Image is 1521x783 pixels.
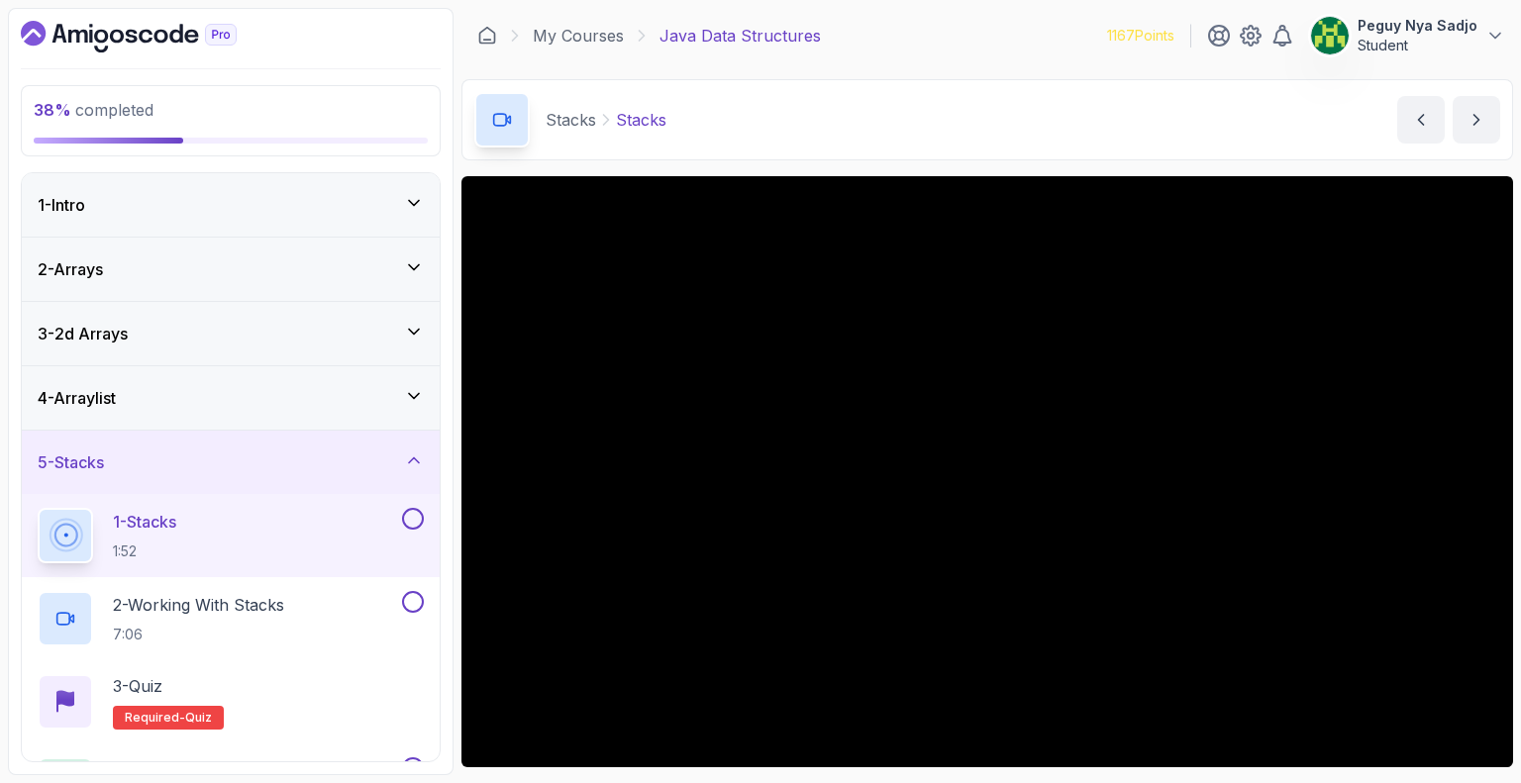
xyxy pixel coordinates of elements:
[185,710,212,726] span: quiz
[38,508,424,563] button: 1-Stacks1:52
[113,593,284,617] p: 2 - Working With Stacks
[38,193,85,217] h3: 1 - Intro
[1311,17,1349,54] img: user profile image
[113,510,176,534] p: 1 - Stacks
[1107,26,1174,46] p: 1167 Points
[22,431,440,494] button: 5-Stacks
[38,257,103,281] h3: 2 - Arrays
[461,176,1513,767] iframe: 1 - Stacks
[34,100,153,120] span: completed
[22,238,440,301] button: 2-Arrays
[1358,36,1477,55] p: Student
[546,108,596,132] p: Stacks
[125,710,185,726] span: Required-
[113,757,202,781] p: 4 - Exercises
[22,302,440,365] button: 3-2d Arrays
[533,24,624,48] a: My Courses
[1358,16,1477,36] p: Peguy Nya Sadjo
[477,26,497,46] a: Dashboard
[22,366,440,430] button: 4-Arraylist
[659,24,821,48] p: Java Data Structures
[21,21,282,52] a: Dashboard
[38,450,104,474] h3: 5 - Stacks
[113,541,176,561] p: 1:52
[1453,96,1500,144] button: next content
[38,591,424,646] button: 2-Working With Stacks7:06
[38,674,424,730] button: 3-QuizRequired-quiz
[113,674,162,698] p: 3 - Quiz
[1397,96,1445,144] button: previous content
[22,173,440,237] button: 1-Intro
[38,322,128,345] h3: 3 - 2d Arrays
[616,108,666,132] p: Stacks
[34,100,71,120] span: 38 %
[113,625,284,644] p: 7:06
[1310,16,1505,55] button: user profile imagePeguy Nya SadjoStudent
[38,386,116,410] h3: 4 - Arraylist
